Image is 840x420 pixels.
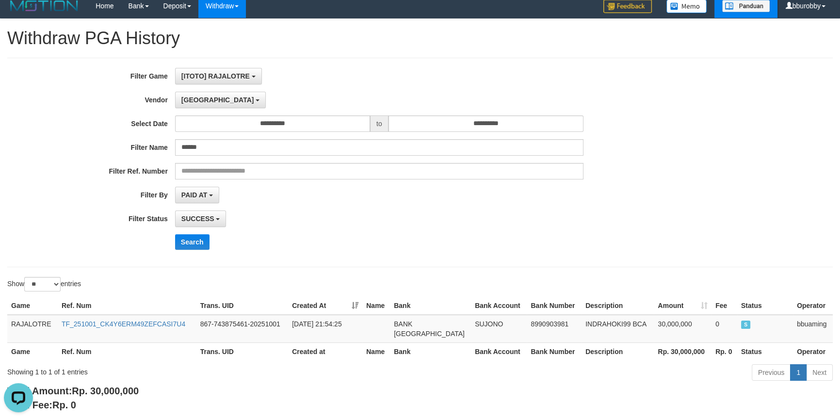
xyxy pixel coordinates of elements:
[390,342,471,360] th: Bank
[390,297,471,315] th: Bank
[288,315,362,343] td: [DATE] 21:54:25
[737,342,793,360] th: Status
[471,315,527,343] td: SUJONO
[7,315,58,343] td: RAJALOTRE
[58,297,196,315] th: Ref. Num
[58,342,196,360] th: Ref. Num
[7,29,833,48] h1: Withdraw PGA History
[24,277,61,291] select: Showentries
[7,386,139,396] b: Total Amount:
[288,342,362,360] th: Created at
[175,68,262,84] button: [ITOTO] RAJALOTRE
[471,297,527,315] th: Bank Account
[181,96,254,104] span: [GEOGRAPHIC_DATA]
[7,342,58,360] th: Game
[62,320,185,328] a: TF_251001_CK4Y6ERM49ZEFCASI7U4
[793,297,833,315] th: Operator
[181,191,207,199] span: PAID AT
[654,342,711,360] th: Rp. 30,000,000
[793,342,833,360] th: Operator
[288,297,362,315] th: Created At: activate to sort column ascending
[752,364,791,381] a: Previous
[175,92,266,108] button: [GEOGRAPHIC_DATA]
[737,297,793,315] th: Status
[471,342,527,360] th: Bank Account
[527,342,582,360] th: Bank Number
[196,315,288,343] td: 867-743875461-20251001
[390,315,471,343] td: BANK [GEOGRAPHIC_DATA]
[711,297,737,315] th: Fee
[196,342,288,360] th: Trans. UID
[7,277,81,291] label: Show entries
[181,215,214,223] span: SUCCESS
[793,315,833,343] td: bbuaming
[582,342,654,360] th: Description
[362,297,390,315] th: Name
[741,321,751,329] span: SUCCESS
[52,400,76,410] span: Rp. 0
[654,315,711,343] td: 30,000,000
[7,297,58,315] th: Game
[711,342,737,360] th: Rp. 0
[790,364,807,381] a: 1
[582,315,654,343] td: INDRAHOKI99 BCA
[72,386,139,396] span: Rp. 30,000,000
[527,297,582,315] th: Bank Number
[7,400,76,410] b: Total Fee:
[175,187,219,203] button: PAID AT
[362,342,390,360] th: Name
[175,234,210,250] button: Search
[527,315,582,343] td: 8990903981
[711,315,737,343] td: 0
[175,210,226,227] button: SUCCESS
[654,297,711,315] th: Amount: activate to sort column ascending
[806,364,833,381] a: Next
[582,297,654,315] th: Description
[4,4,33,33] button: Open LiveChat chat widget
[370,115,388,132] span: to
[7,363,343,377] div: Showing 1 to 1 of 1 entries
[181,72,250,80] span: [ITOTO] RAJALOTRE
[196,297,288,315] th: Trans. UID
